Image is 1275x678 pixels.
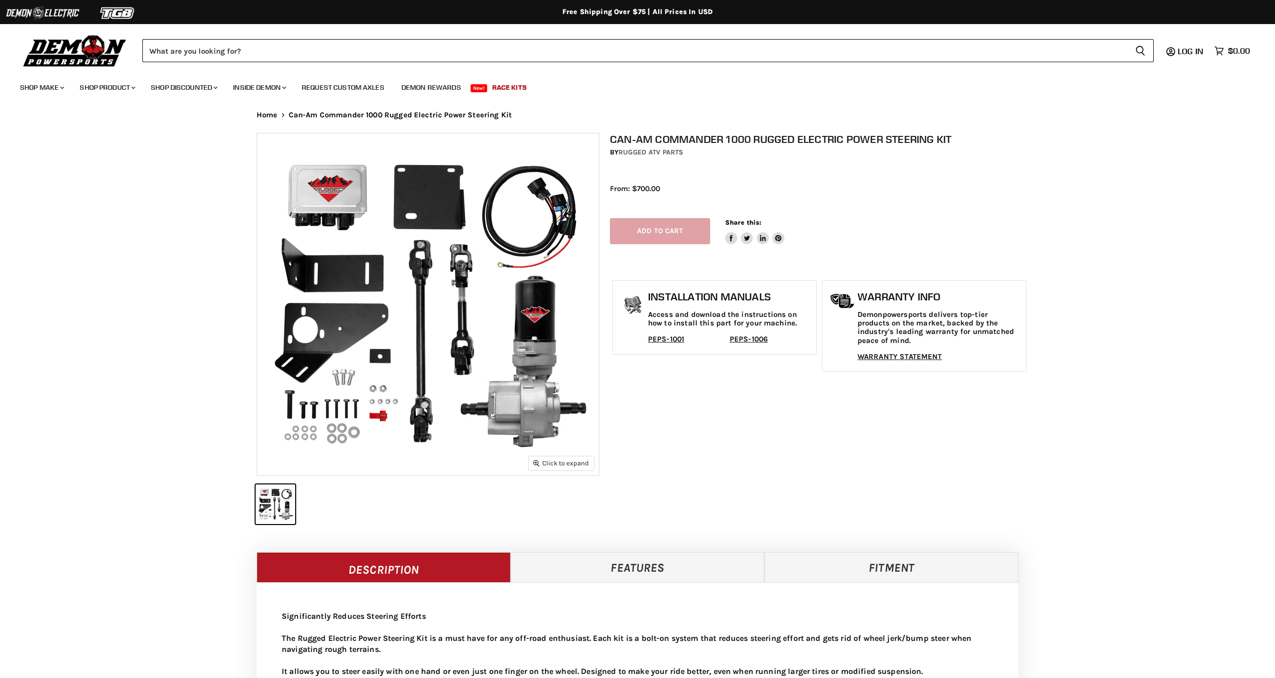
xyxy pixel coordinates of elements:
img: install_manual-icon.png [620,293,646,318]
a: WARRANTY STATEMENT [858,352,942,361]
a: Shop Make [13,77,70,98]
div: Free Shipping Over $75 | All Prices In USD [237,8,1038,17]
a: Demon Rewards [394,77,469,98]
span: New! [471,84,488,92]
a: Fitment [764,552,1018,582]
a: Shop Product [72,77,141,98]
nav: Breadcrumbs [237,111,1038,119]
p: Access and download the instructions on how to install this part for your machine. [648,310,811,328]
a: PEPS-1001 [648,334,684,344]
input: Search [142,39,1127,62]
img: Demon Electric Logo 2 [5,4,80,23]
a: Race Kits [485,77,534,98]
img: TGB Logo 2 [80,4,155,23]
a: Home [257,111,278,119]
button: Click to expand [529,456,594,470]
aside: Share this: [725,218,785,245]
h1: Warranty Info [858,291,1021,303]
a: Shop Discounted [143,77,224,98]
h1: Can-Am Commander 1000 Rugged Electric Power Steering Kit [610,133,1029,145]
img: IMAGE [257,133,599,475]
h1: Installation Manuals [648,291,811,303]
button: Search [1127,39,1154,62]
a: $0.00 [1209,44,1255,58]
span: Log in [1178,46,1203,56]
img: Demon Powersports [20,33,130,68]
img: warranty-icon.png [830,293,855,309]
a: Inside Demon [226,77,292,98]
ul: Main menu [13,73,1247,98]
span: Can-Am Commander 1000 Rugged Electric Power Steering Kit [289,111,512,119]
a: PEPS-1006 [730,334,768,344]
a: Rugged ATV Parts [618,148,683,156]
a: Log in [1173,47,1209,56]
a: Features [511,552,765,582]
button: IMAGE thumbnail [256,484,295,524]
a: Description [257,552,511,582]
span: Click to expand [533,459,589,467]
span: $0.00 [1228,46,1250,56]
span: Share this: [725,219,761,226]
form: Product [142,39,1154,62]
a: Request Custom Axles [294,77,392,98]
span: From: $700.00 [610,184,660,193]
div: by [610,147,1029,158]
p: Demonpowersports delivers top-tier products on the market, backed by the industry's leading warra... [858,310,1021,345]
